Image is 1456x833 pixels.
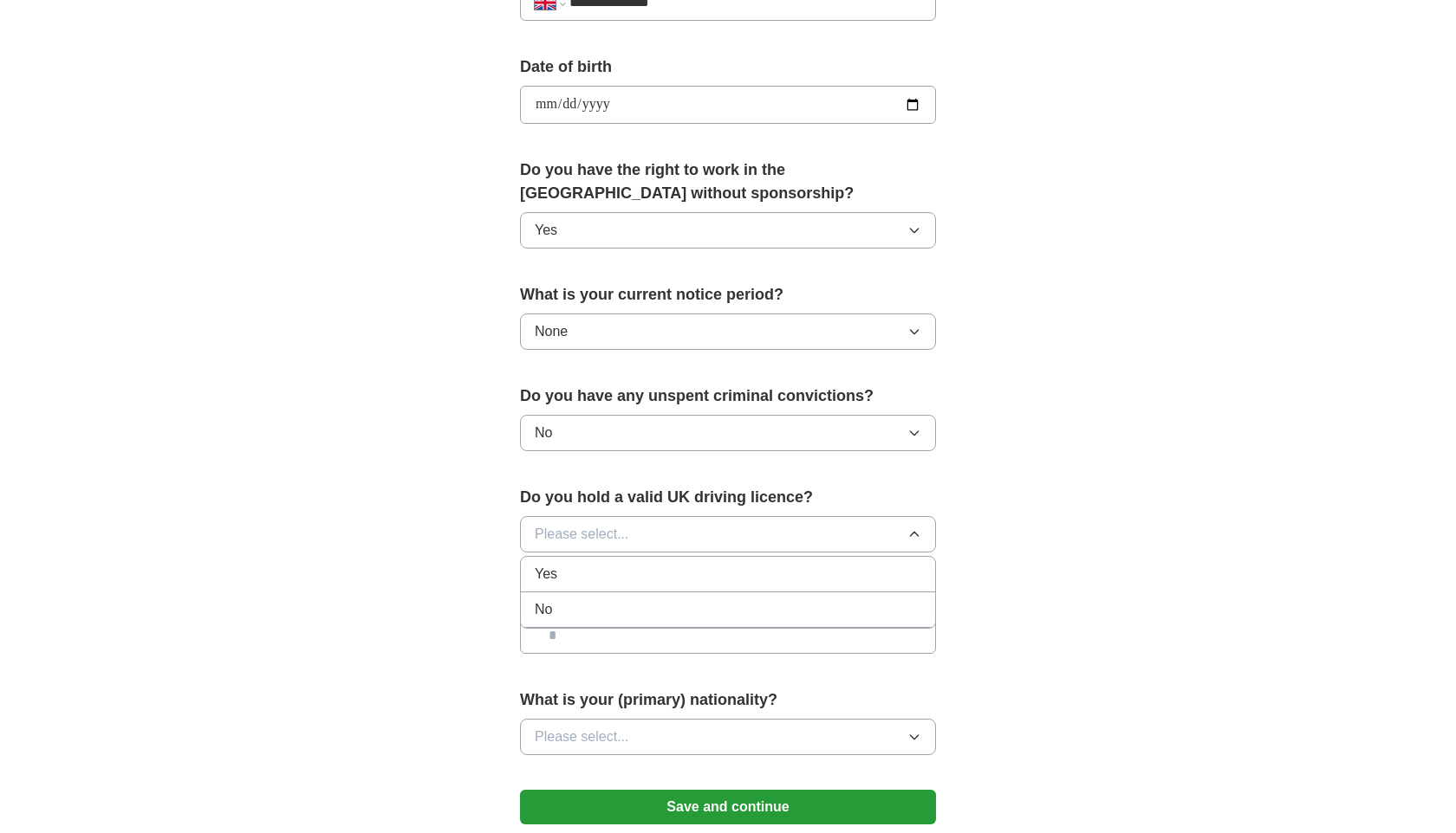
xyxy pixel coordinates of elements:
[520,486,936,509] label: Do you hold a valid UK driving licence?
[520,384,936,408] label: Do you have any unspent criminal convictions?
[520,719,936,755] button: Please select...
[520,313,936,350] button: None
[535,564,557,584] span: Yes
[520,212,936,249] button: Yes
[520,55,936,79] label: Date of birth
[535,321,568,342] span: None
[535,599,552,620] span: No
[520,790,936,824] button: Save and continue
[535,726,629,747] span: Please select...
[535,423,552,443] span: No
[520,158,936,205] label: Do you have the right to work in the [GEOGRAPHIC_DATA] without sponsorship?
[520,415,936,451] button: No
[535,524,629,545] span: Please select...
[520,688,936,712] label: What is your (primary) nationality?
[520,516,936,552] button: Please select...
[520,283,936,307] label: What is your current notice period?
[535,220,557,241] span: Yes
